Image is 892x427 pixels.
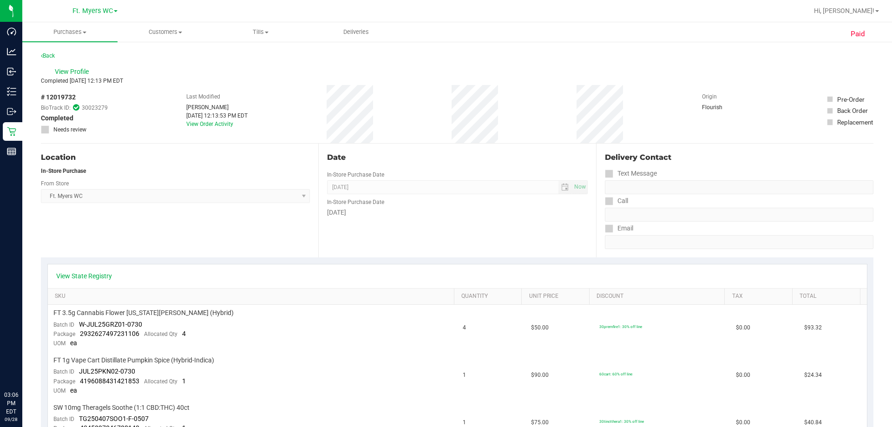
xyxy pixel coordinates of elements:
[79,415,149,422] span: TG250407SOO1-F-0507
[605,208,873,222] input: Format: (999) 999-9999
[118,28,212,36] span: Customers
[331,28,381,36] span: Deliveries
[804,418,822,427] span: $40.84
[182,330,186,337] span: 4
[144,331,177,337] span: Allocated Qty
[851,29,865,39] span: Paid
[327,152,587,163] div: Date
[53,356,214,365] span: FT 1g Vape Cart Distillate Pumpkin Spice (Hybrid-Indica)
[22,28,118,36] span: Purchases
[79,321,142,328] span: W-JUL25GRZ01-0730
[605,152,873,163] div: Delivery Contact
[55,293,450,300] a: SKU
[605,180,873,194] input: Format: (999) 999-9999
[736,371,750,380] span: $0.00
[9,353,37,381] iframe: Resource center
[80,377,139,385] span: 4196088431421853
[599,324,642,329] span: 30premfire1: 30% off line
[118,22,213,42] a: Customers
[53,388,66,394] span: UOM
[7,127,16,136] inline-svg: Retail
[702,103,748,112] div: Flourish
[837,106,868,115] div: Back Order
[186,103,248,112] div: [PERSON_NAME]
[53,309,234,317] span: FT 3.5g Cannabis Flower [US_STATE][PERSON_NAME] (Hybrid)
[79,368,135,375] span: JUL25PKN02-0730
[41,179,69,188] label: From Store
[55,67,92,77] span: View Profile
[599,372,632,376] span: 60cart: 60% off line
[814,7,874,14] span: Hi, [PERSON_NAME]!
[605,222,633,235] label: Email
[41,152,310,163] div: Location
[4,391,18,416] p: 03:06 PM EDT
[461,293,518,300] a: Quantity
[702,92,717,101] label: Origin
[53,340,66,347] span: UOM
[463,371,466,380] span: 1
[22,22,118,42] a: Purchases
[186,92,220,101] label: Last Modified
[72,7,113,15] span: Ft. Myers WC
[73,103,79,112] span: In Sync
[80,330,139,337] span: 2932627497231106
[605,194,628,208] label: Call
[41,168,86,174] strong: In-Store Purchase
[531,418,549,427] span: $75.00
[531,323,549,332] span: $50.00
[41,113,73,123] span: Completed
[53,378,75,385] span: Package
[182,377,186,385] span: 1
[463,323,466,332] span: 4
[82,104,108,112] span: 30023279
[213,28,308,36] span: Tills
[53,125,86,134] span: Needs review
[41,104,71,112] span: BioTrack ID:
[70,387,77,394] span: ea
[53,403,190,412] span: SW 10mg Theragels Soothe (1:1 CBD:THC) 40ct
[736,418,750,427] span: $0.00
[186,112,248,120] div: [DATE] 12:13:53 PM EDT
[7,147,16,156] inline-svg: Reports
[41,78,123,84] span: Completed [DATE] 12:13 PM EDT
[837,118,873,127] div: Replacement
[7,27,16,36] inline-svg: Dashboard
[327,208,587,217] div: [DATE]
[463,418,466,427] span: 1
[605,167,657,180] label: Text Message
[186,121,233,127] a: View Order Activity
[53,416,74,422] span: Batch ID
[308,22,404,42] a: Deliveries
[804,323,822,332] span: $93.32
[837,95,865,104] div: Pre-Order
[804,371,822,380] span: $24.34
[531,371,549,380] span: $90.00
[41,92,76,102] span: # 12019732
[800,293,856,300] a: Total
[732,293,789,300] a: Tax
[144,378,177,385] span: Allocated Qty
[7,67,16,76] inline-svg: Inbound
[53,331,75,337] span: Package
[70,339,77,347] span: ea
[41,53,55,59] a: Back
[327,198,384,206] label: In-Store Purchase Date
[597,293,721,300] a: Discount
[53,322,74,328] span: Batch ID
[56,271,112,281] a: View State Registry
[736,323,750,332] span: $0.00
[529,293,586,300] a: Unit Price
[327,171,384,179] label: In-Store Purchase Date
[4,416,18,423] p: 09/28
[7,47,16,56] inline-svg: Analytics
[7,87,16,96] inline-svg: Inventory
[213,22,308,42] a: Tills
[7,107,16,116] inline-svg: Outbound
[599,419,644,424] span: 30tinctthera1: 30% off line
[53,368,74,375] span: Batch ID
